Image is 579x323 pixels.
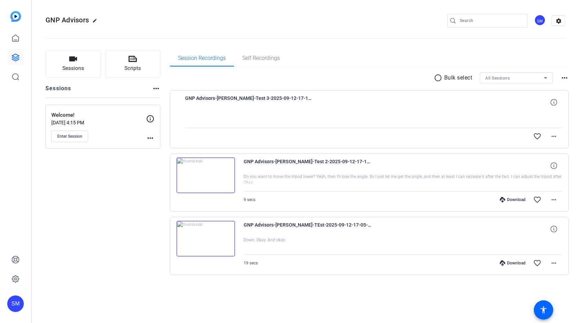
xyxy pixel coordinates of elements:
span: GNP Advisors-[PERSON_NAME]-Test 2-2025-09-12-17-14-46-609-0 [244,157,371,174]
span: Sessions [62,64,84,72]
p: Bulk select [444,74,473,82]
mat-icon: more_horiz [550,259,558,267]
span: GNP Advisors-[PERSON_NAME]-TEst-2025-09-12-17-05-42-492-0 [244,221,371,237]
button: Sessions [45,50,101,77]
button: Enter Session [51,131,88,142]
img: thumb-nail [176,221,235,257]
span: Enter Session [57,134,82,139]
div: SM [534,14,546,26]
mat-icon: settings [552,16,566,26]
img: blue-gradient.svg [10,11,21,22]
mat-icon: accessibility [539,306,548,314]
button: Scripts [105,50,161,77]
span: 9 secs [244,197,255,202]
mat-icon: edit [92,18,101,27]
mat-icon: more_horiz [146,134,154,142]
mat-icon: favorite_border [533,196,541,204]
div: Download [496,260,529,266]
span: Self Recordings [242,55,280,61]
div: Download [496,197,529,202]
mat-icon: more_horiz [560,74,569,82]
div: SM [7,295,24,312]
span: GNP Advisors-[PERSON_NAME]-Test 3-2025-09-12-17-19-15-746-0 [185,94,313,111]
span: Session Recordings [178,55,226,61]
input: Search [460,17,522,25]
p: [DATE] 4:15 PM [51,120,146,125]
mat-icon: more_horiz [550,132,558,140]
img: thumb-nail [176,157,235,193]
mat-icon: radio_button_unchecked [434,74,444,82]
p: Welcome! [51,111,146,119]
span: GNP Advisors [45,16,89,24]
mat-icon: favorite_border [533,259,541,267]
span: 19 secs [244,261,258,265]
ngx-avatar: Stefan Maucher [534,14,546,27]
span: All Sessions [485,76,510,81]
mat-icon: more_horiz [152,84,160,93]
mat-icon: more_horiz [550,196,558,204]
span: Scripts [124,64,141,72]
h2: Sessions [45,84,71,97]
mat-icon: favorite_border [533,132,541,140]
